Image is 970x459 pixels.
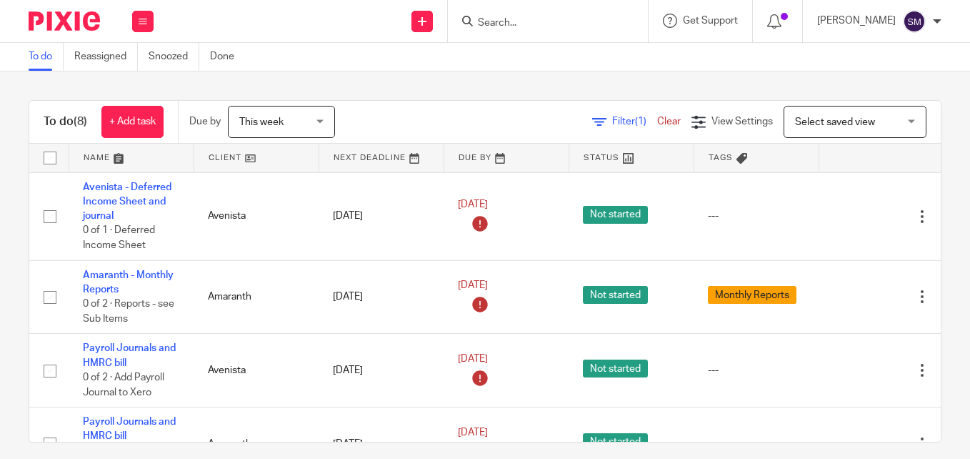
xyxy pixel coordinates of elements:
[708,437,804,451] div: ---
[44,114,87,129] h1: To do
[795,117,875,127] span: Select saved view
[612,117,657,127] span: Filter
[583,286,648,304] span: Not started
[476,17,605,30] input: Search
[657,117,681,127] a: Clear
[83,182,171,222] a: Avenista - Deferred Income Sheet and journal
[29,43,64,71] a: To do
[74,43,138,71] a: Reassigned
[74,116,87,127] span: (8)
[319,172,444,260] td: [DATE]
[583,433,648,451] span: Not started
[239,117,284,127] span: This week
[709,154,733,162] span: Tags
[29,11,100,31] img: Pixie
[189,114,221,129] p: Due by
[708,286,796,304] span: Monthly Reports
[149,43,199,71] a: Snoozed
[903,10,926,33] img: svg%3E
[708,209,804,223] div: ---
[83,372,164,398] span: 0 of 2 · Add Payroll Journal to Xero
[101,106,164,138] a: + Add task
[458,199,488,209] span: [DATE]
[210,43,245,71] a: Done
[683,16,738,26] span: Get Support
[194,260,319,334] td: Amaranth
[635,117,646,127] span: (1)
[194,334,319,408] td: Avenista
[458,428,488,438] span: [DATE]
[83,417,176,441] a: Payroll Journals and HMRC bill
[711,117,773,127] span: View Settings
[458,280,488,290] span: [DATE]
[708,363,804,377] div: ---
[583,360,648,377] span: Not started
[194,172,319,260] td: Avenista
[319,334,444,408] td: [DATE]
[83,343,176,367] a: Payroll Journals and HMRC bill
[458,354,488,364] span: [DATE]
[83,226,155,251] span: 0 of 1 · Deferred Income Sheet
[83,299,174,324] span: 0 of 2 · Reports - see Sub Items
[319,260,444,334] td: [DATE]
[583,206,648,224] span: Not started
[83,270,174,295] a: Amaranth - Monthly Reports
[817,14,896,28] p: [PERSON_NAME]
